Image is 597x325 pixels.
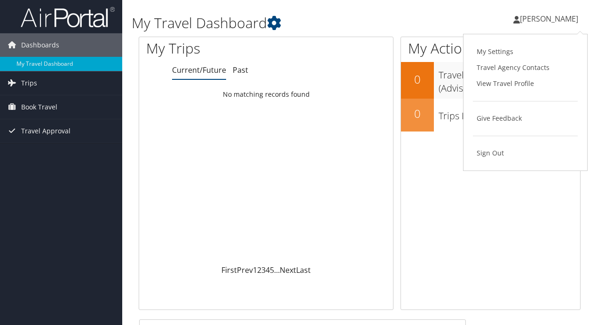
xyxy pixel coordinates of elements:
[132,13,436,33] h1: My Travel Dashboard
[146,39,280,58] h1: My Trips
[473,110,578,126] a: Give Feedback
[270,265,274,275] a: 5
[473,44,578,60] a: My Settings
[296,265,311,275] a: Last
[401,71,434,87] h2: 0
[439,105,580,123] h3: Trips Missing Hotels
[21,71,37,95] span: Trips
[473,76,578,92] a: View Travel Profile
[221,265,237,275] a: First
[261,265,266,275] a: 3
[401,39,580,58] h1: My Action Items
[21,95,57,119] span: Book Travel
[401,106,434,122] h2: 0
[401,99,580,132] a: 0Trips Missing Hotels
[21,119,71,143] span: Travel Approval
[439,64,580,95] h3: Travel Approvals Pending (Advisor Booked)
[266,265,270,275] a: 4
[280,265,296,275] a: Next
[172,65,226,75] a: Current/Future
[139,86,393,103] td: No matching records found
[473,60,578,76] a: Travel Agency Contacts
[257,265,261,275] a: 2
[274,265,280,275] span: …
[473,145,578,161] a: Sign Out
[21,33,59,57] span: Dashboards
[237,265,253,275] a: Prev
[520,14,578,24] span: [PERSON_NAME]
[21,6,115,28] img: airportal-logo.png
[513,5,588,33] a: [PERSON_NAME]
[233,65,248,75] a: Past
[253,265,257,275] a: 1
[401,62,580,98] a: 0Travel Approvals Pending (Advisor Booked)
